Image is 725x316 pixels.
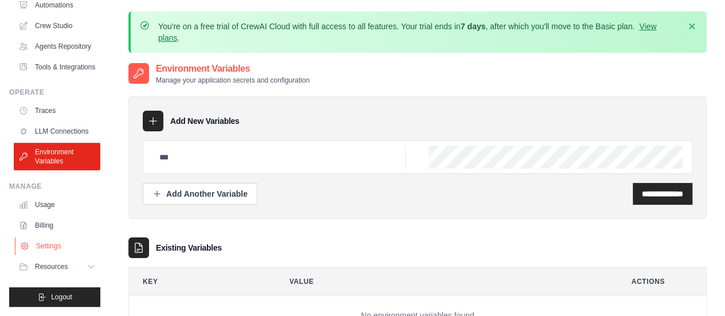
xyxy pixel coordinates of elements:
[156,242,222,253] h3: Existing Variables
[156,76,309,85] p: Manage your application secrets and configuration
[9,287,100,307] button: Logout
[14,37,100,56] a: Agents Repository
[51,292,72,302] span: Logout
[9,182,100,191] div: Manage
[14,143,100,170] a: Environment Variables
[35,262,68,271] span: Resources
[14,258,100,276] button: Resources
[156,62,309,76] h2: Environment Variables
[618,268,707,295] th: Actions
[143,183,257,205] button: Add Another Variable
[14,102,100,120] a: Traces
[158,21,679,44] p: You're on a free trial of CrewAI Cloud with full access to all features. Your trial ends in , aft...
[15,237,101,255] a: Settings
[276,268,609,295] th: Value
[14,17,100,35] a: Crew Studio
[14,196,100,214] a: Usage
[170,115,240,127] h3: Add New Variables
[14,122,100,141] a: LLM Connections
[129,268,267,295] th: Key
[9,88,100,97] div: Operate
[460,22,485,31] strong: 7 days
[152,188,248,200] div: Add Another Variable
[14,216,100,235] a: Billing
[14,58,100,76] a: Tools & Integrations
